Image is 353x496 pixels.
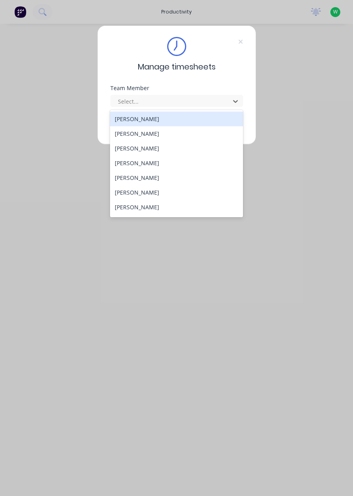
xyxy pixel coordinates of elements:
[110,214,243,229] div: [PERSON_NAME]
[110,85,243,91] div: Team Member
[110,170,243,185] div: [PERSON_NAME]
[110,156,243,170] div: [PERSON_NAME]
[138,61,216,73] span: Manage timesheets
[110,185,243,200] div: [PERSON_NAME]
[110,112,243,126] div: [PERSON_NAME]
[110,200,243,214] div: [PERSON_NAME]
[110,126,243,141] div: [PERSON_NAME]
[110,141,243,156] div: [PERSON_NAME]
